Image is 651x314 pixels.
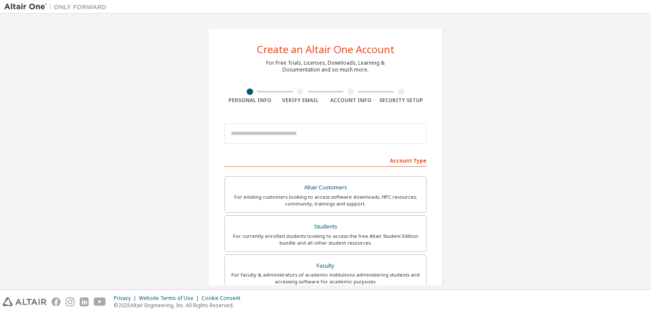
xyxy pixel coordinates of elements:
[230,194,421,207] div: For existing customers looking to access software downloads, HPC resources, community, trainings ...
[230,233,421,246] div: For currently enrolled students looking to access the free Altair Student Edition bundle and all ...
[325,97,376,104] div: Account Info
[80,297,89,306] img: linkedin.svg
[3,297,46,306] img: altair_logo.svg
[114,302,245,309] p: © 2025 Altair Engineering, Inc. All Rights Reserved.
[94,297,106,306] img: youtube.svg
[4,3,111,11] img: Altair One
[376,97,427,104] div: Security Setup
[225,153,426,167] div: Account Type
[230,271,421,285] div: For faculty & administrators of academic institutions administering students and accessing softwa...
[202,295,245,302] div: Cookie Consent
[114,295,139,302] div: Privacy
[225,97,275,104] div: Personal Info
[266,60,385,73] div: For Free Trials, Licenses, Downloads, Learning & Documentation and so much more.
[275,97,326,104] div: Verify Email
[230,221,421,233] div: Students
[230,182,421,194] div: Altair Customers
[139,295,202,302] div: Website Terms of Use
[230,260,421,272] div: Faculty
[52,297,60,306] img: facebook.svg
[257,44,395,54] div: Create an Altair One Account
[66,297,75,306] img: instagram.svg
